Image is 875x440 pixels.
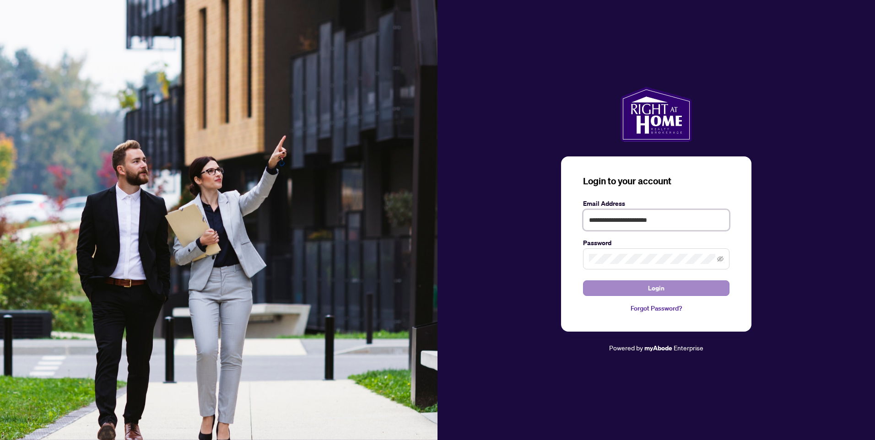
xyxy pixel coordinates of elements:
[674,343,703,352] span: Enterprise
[583,199,729,209] label: Email Address
[583,303,729,313] a: Forgot Password?
[717,256,724,262] span: eye-invisible
[648,281,664,295] span: Login
[644,343,672,353] a: myAbode
[621,87,691,142] img: ma-logo
[583,175,729,188] h3: Login to your account
[609,343,643,352] span: Powered by
[583,280,729,296] button: Login
[583,238,729,248] label: Password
